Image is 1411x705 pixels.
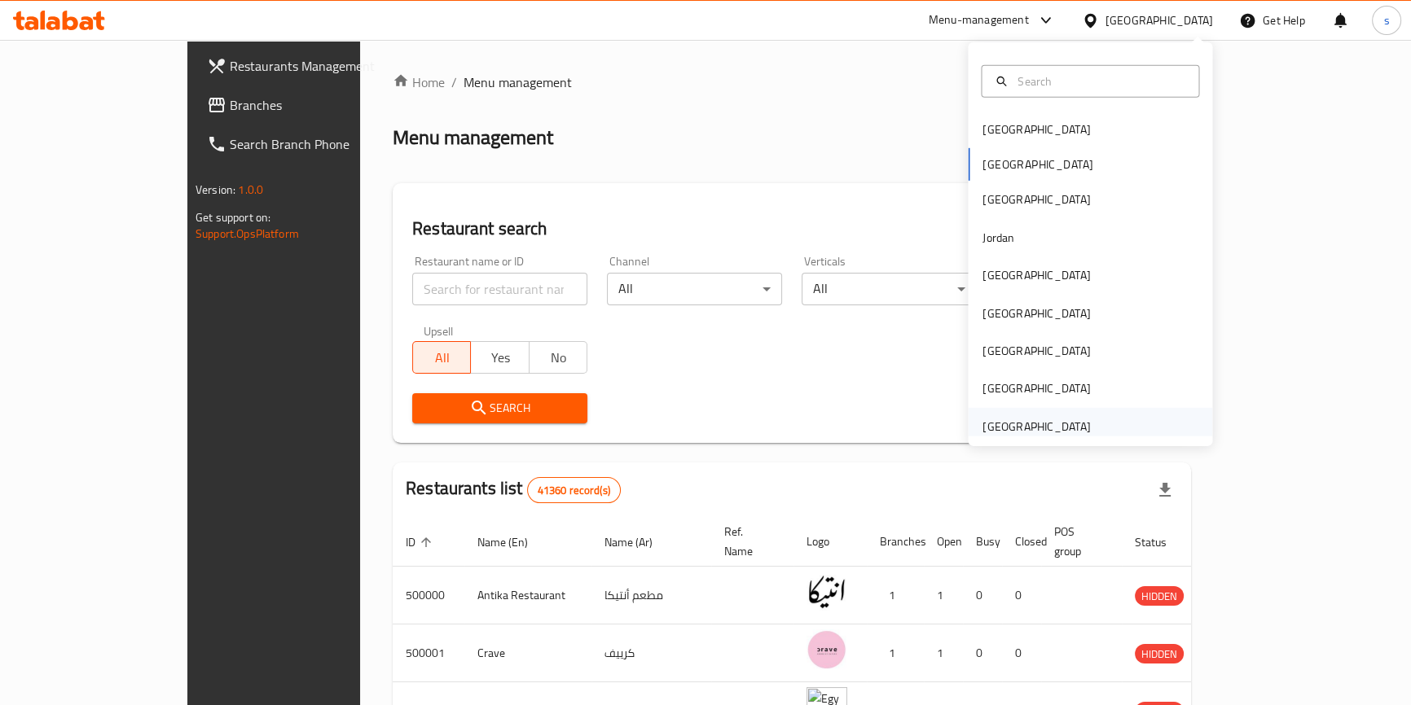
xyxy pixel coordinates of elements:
td: 0 [963,624,1002,682]
span: No [536,346,581,370]
div: [GEOGRAPHIC_DATA] [982,379,1090,397]
a: Restaurants Management [194,46,423,85]
nav: breadcrumb [393,72,1191,92]
th: Open [924,517,963,567]
th: Busy [963,517,1002,567]
h2: Menu management [393,125,553,151]
div: All [802,273,977,305]
button: All [412,341,471,374]
td: 0 [963,567,1002,624]
div: All [607,273,782,305]
div: [GEOGRAPHIC_DATA] [1106,11,1213,29]
td: كرييف [591,624,711,682]
div: Jordan [982,229,1014,247]
span: Menu management [464,72,572,92]
span: POS group [1054,522,1102,561]
input: Search [1011,72,1189,90]
img: Crave [807,629,847,670]
h2: Restaurants list [406,476,621,503]
img: Antika Restaurant [807,571,847,612]
td: 1 [867,567,924,624]
label: Upsell [424,325,454,336]
button: No [529,341,587,374]
span: s [1383,11,1389,29]
div: Menu-management [929,11,1029,30]
div: [GEOGRAPHIC_DATA] [982,304,1090,322]
span: Name (Ar) [604,532,674,552]
span: Status [1135,532,1188,552]
h2: Restaurant search [412,217,1171,241]
span: All [420,346,464,370]
span: 1.0.0 [238,179,263,200]
li: / [451,72,457,92]
td: 1 [867,624,924,682]
div: [GEOGRAPHIC_DATA] [982,120,1090,138]
td: 500000 [393,567,464,624]
span: Name (En) [477,532,549,552]
div: HIDDEN [1135,586,1184,606]
td: 500001 [393,624,464,682]
td: Antika Restaurant [464,567,591,624]
a: Search Branch Phone [194,125,423,164]
a: Branches [194,85,423,125]
th: Branches [867,517,924,567]
span: HIDDEN [1135,645,1184,663]
td: مطعم أنتيكا [591,567,711,624]
span: Restaurants Management [230,56,410,76]
div: [GEOGRAPHIC_DATA] [982,190,1090,208]
span: Yes [477,346,522,370]
span: ID [406,532,437,552]
button: Search [412,393,587,423]
td: 1 [924,567,963,624]
span: 41360 record(s) [528,483,620,498]
div: [GEOGRAPHIC_DATA] [982,342,1090,360]
input: Search for restaurant name or ID.. [412,273,587,305]
th: Logo [793,517,867,567]
span: HIDDEN [1135,587,1184,606]
span: Version: [196,179,235,200]
div: Total records count [527,477,621,503]
span: Search Branch Phone [230,134,410,154]
td: 0 [1002,624,1041,682]
span: Ref. Name [724,522,774,561]
td: 0 [1002,567,1041,624]
div: HIDDEN [1135,644,1184,663]
th: Closed [1002,517,1041,567]
td: Crave [464,624,591,682]
a: Support.OpsPlatform [196,223,299,244]
span: Branches [230,95,410,115]
div: [GEOGRAPHIC_DATA] [982,418,1090,436]
button: Yes [470,341,529,374]
span: Search [425,398,574,418]
td: 1 [924,624,963,682]
span: Get support on: [196,207,270,228]
div: [GEOGRAPHIC_DATA] [982,266,1090,284]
